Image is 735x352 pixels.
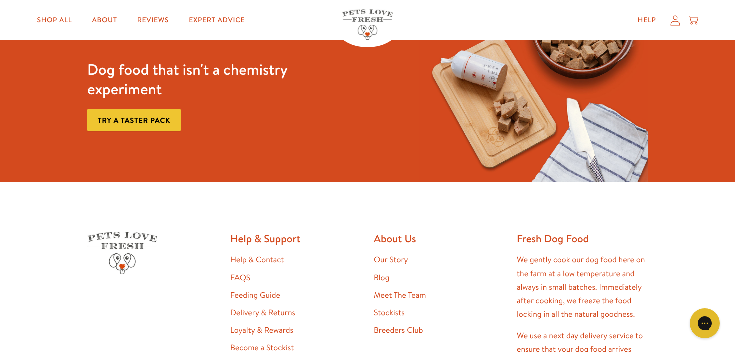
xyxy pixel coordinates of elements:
a: Breeders Club [374,325,423,336]
h2: About Us [374,232,505,245]
h2: Fresh Dog Food [517,232,648,245]
a: Blog [374,272,389,283]
img: Pets Love Fresh [87,232,157,274]
h3: Dog food that isn't a chemistry experiment [87,60,316,99]
a: Expert Advice [181,10,253,30]
img: Pets Love Fresh [342,9,393,40]
a: Reviews [129,10,177,30]
a: Stockists [374,307,405,318]
a: Try a taster pack [87,109,181,131]
iframe: Gorgias live chat messenger [685,305,725,342]
a: Shop All [29,10,80,30]
a: Meet The Team [374,290,426,301]
a: FAQS [230,272,250,283]
a: Help [630,10,664,30]
p: We gently cook our dog food here on the farm at a low temperature and always in small batches. Im... [517,253,648,321]
a: Feeding Guide [230,290,280,301]
h2: Help & Support [230,232,361,245]
a: Loyalty & Rewards [230,325,293,336]
a: Help & Contact [230,254,284,265]
a: Our Story [374,254,408,265]
a: Delivery & Returns [230,307,295,318]
a: About [84,10,125,30]
img: Fussy [419,9,648,182]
